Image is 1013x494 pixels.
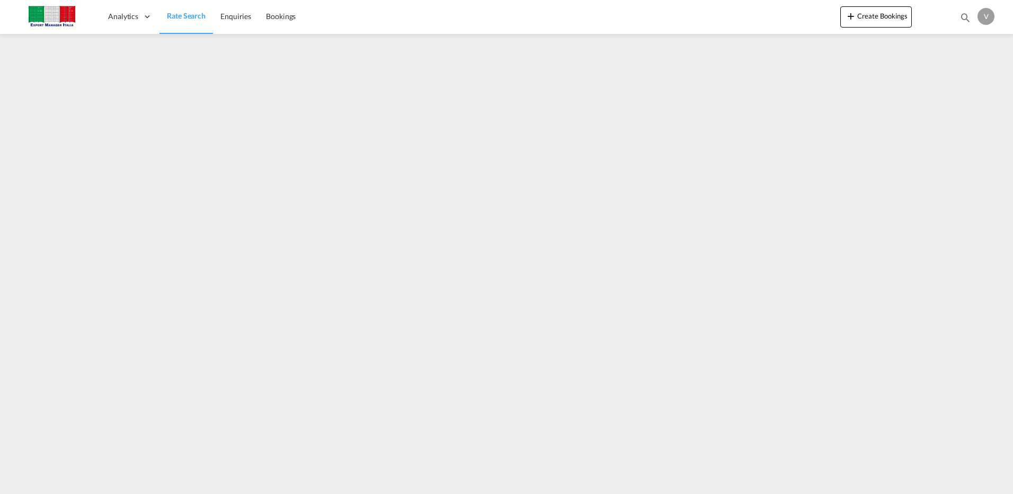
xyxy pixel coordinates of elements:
img: 51022700b14f11efa3148557e262d94e.jpg [16,5,87,29]
md-icon: icon-magnify [959,12,971,23]
span: Enquiries [220,12,251,21]
span: Analytics [108,11,138,22]
span: Rate Search [167,11,206,20]
button: icon-plus 400-fgCreate Bookings [840,6,912,28]
div: V [978,8,994,25]
md-icon: icon-plus 400-fg [845,10,857,22]
div: icon-magnify [959,12,971,28]
span: Bookings [266,12,296,21]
